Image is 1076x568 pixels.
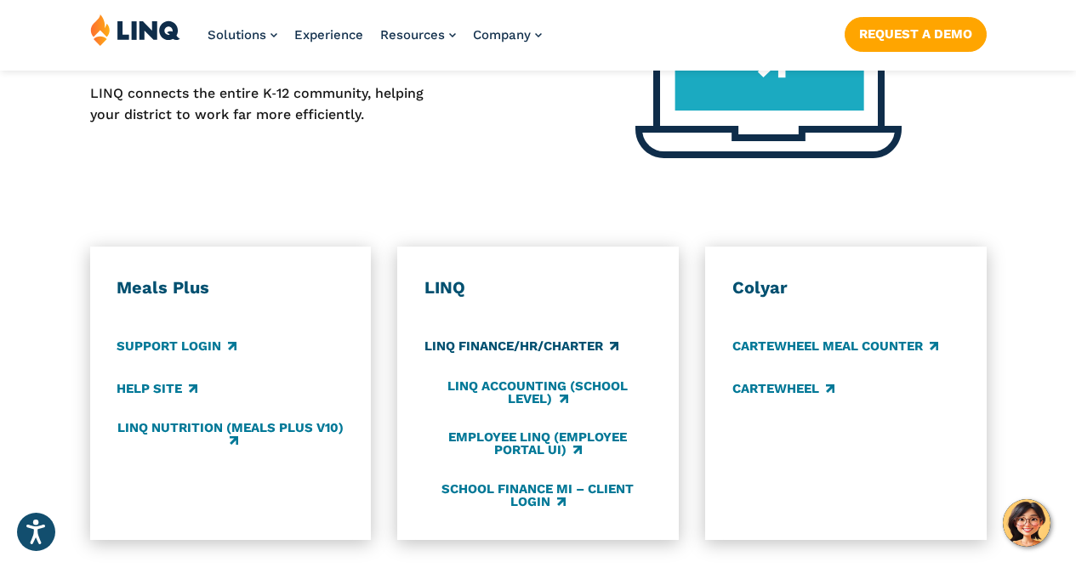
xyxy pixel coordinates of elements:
[380,27,456,43] a: Resources
[117,379,197,398] a: Help Site
[473,27,531,43] span: Company
[208,14,542,70] nav: Primary Navigation
[117,338,236,356] a: Support Login
[424,481,652,509] a: School Finance MI – Client Login
[90,83,448,125] p: LINQ connects the entire K‑12 community, helping your district to work far more efficiently.
[380,27,445,43] span: Resources
[424,277,652,299] h3: LINQ
[845,14,987,51] nav: Button Navigation
[845,17,987,51] a: Request a Demo
[208,27,266,43] span: Solutions
[208,27,277,43] a: Solutions
[424,430,652,458] a: Employee LINQ (Employee Portal UI)
[424,379,652,407] a: LINQ Accounting (school level)
[473,27,542,43] a: Company
[117,277,344,299] h3: Meals Plus
[1003,499,1050,547] button: Hello, have a question? Let’s chat.
[732,379,834,398] a: CARTEWHEEL
[424,338,618,356] a: LINQ Finance/HR/Charter
[117,421,344,449] a: LINQ Nutrition (Meals Plus v10)
[90,14,180,46] img: LINQ | K‑12 Software
[294,27,363,43] a: Experience
[732,277,959,299] h3: Colyar
[732,338,938,356] a: CARTEWHEEL Meal Counter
